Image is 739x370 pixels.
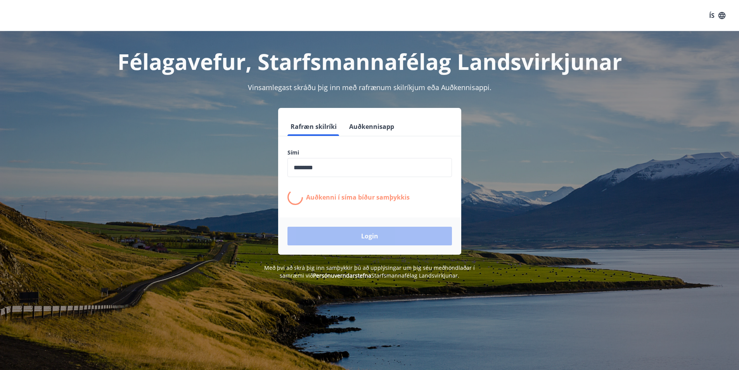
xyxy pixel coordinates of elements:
[287,117,340,136] button: Rafræn skilríki
[100,47,640,76] h1: Félagavefur, Starfsmannafélag Landsvirkjunar
[248,83,492,92] span: Vinsamlegast skráðu þig inn með rafrænum skilríkjum eða Auðkennisappi.
[264,264,475,279] span: Með því að skrá þig inn samþykkir þú að upplýsingar um þig séu meðhöndlaðar í samræmi við Starfsm...
[287,149,452,156] label: Sími
[313,272,371,279] a: Persónuverndarstefna
[306,193,410,202] p: Auðkenni í síma bíður samþykkis
[705,9,730,23] button: ÍS
[346,117,397,136] button: Auðkennisapp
